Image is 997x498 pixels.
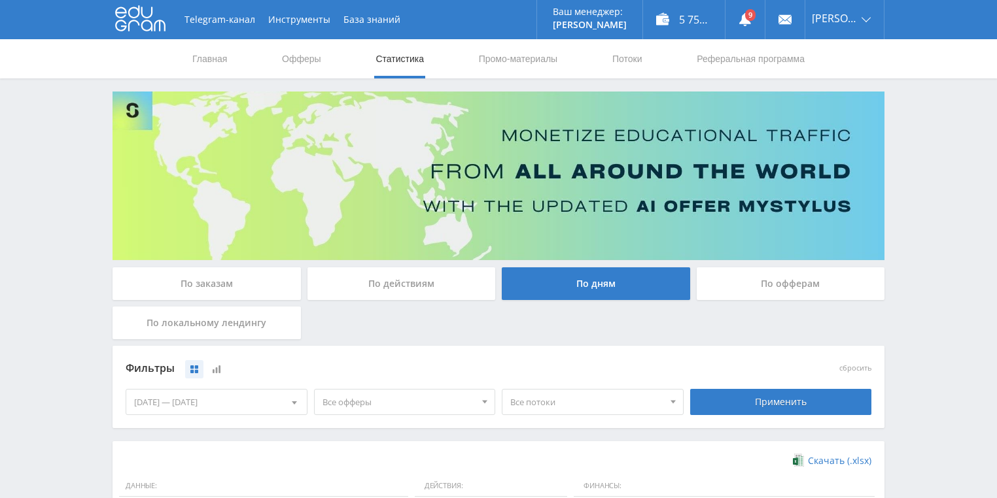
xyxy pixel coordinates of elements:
[415,475,567,497] span: Действия:
[839,364,871,373] button: сбросить
[697,267,885,300] div: По офферам
[126,359,684,378] div: Фильтры
[793,454,804,467] img: xlsx
[113,267,301,300] div: По заказам
[191,39,228,78] a: Главная
[574,475,875,497] span: Финансы:
[126,390,307,414] div: [DATE] — [DATE]
[553,20,627,30] p: [PERSON_NAME]
[510,390,663,414] span: Все потоки
[793,454,871,467] a: Скачать (.xlsx)
[812,13,858,24] span: [PERSON_NAME]
[119,475,408,497] span: Данные:
[695,39,806,78] a: Реферальная программа
[374,39,425,78] a: Статистика
[323,390,476,414] span: Все офферы
[113,91,884,260] img: Banner
[611,39,644,78] a: Потоки
[281,39,323,78] a: Офферы
[113,307,301,339] div: По локальному лендингу
[808,456,871,466] span: Скачать (.xlsx)
[553,7,627,17] p: Ваш менеджер:
[307,267,496,300] div: По действиям
[690,389,872,415] div: Применить
[502,267,690,300] div: По дням
[478,39,559,78] a: Промо-материалы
